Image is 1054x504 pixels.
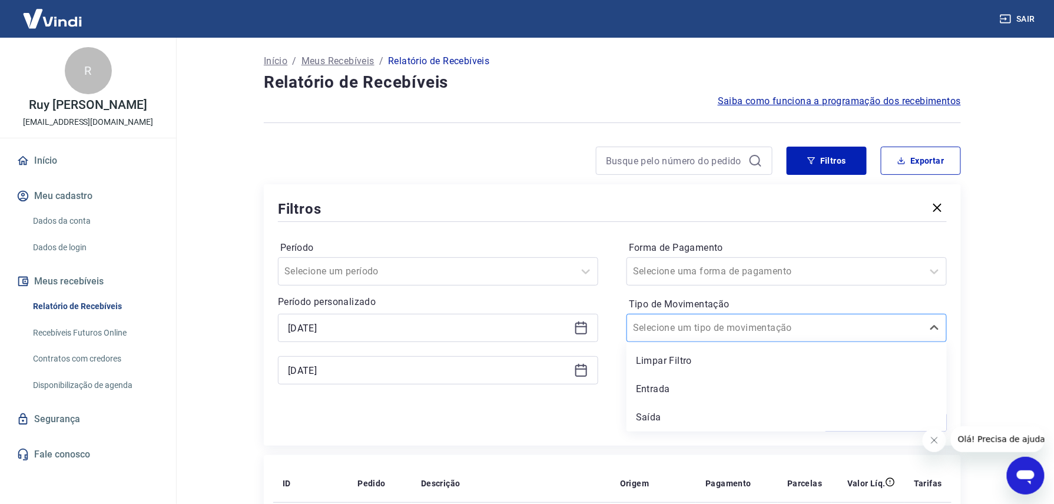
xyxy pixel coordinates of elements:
[357,478,385,489] p: Pedido
[14,406,162,432] a: Segurança
[620,478,649,489] p: Origem
[28,209,162,233] a: Dados da conta
[264,71,961,94] h4: Relatório de Recebíveis
[288,319,569,337] input: Data inicial
[14,183,162,209] button: Meu cadastro
[951,426,1045,452] iframe: Mensagem da empresa
[29,99,147,111] p: Ruy [PERSON_NAME]
[28,236,162,260] a: Dados de login
[292,54,296,68] p: /
[65,47,112,94] div: R
[28,294,162,319] a: Relatório de Recebíveis
[301,54,374,68] a: Meus Recebíveis
[787,478,822,489] p: Parcelas
[379,54,383,68] p: /
[718,94,961,108] a: Saiba como funciona a programação dos recebimentos
[923,429,946,452] iframe: Fechar mensagem
[14,1,91,37] img: Vindi
[288,362,569,379] input: Data final
[278,200,321,218] h5: Filtros
[28,321,162,345] a: Recebíveis Futuros Online
[14,442,162,467] a: Fale conosco
[627,406,947,429] div: Saída
[264,54,287,68] a: Início
[278,295,598,309] p: Período personalizado
[283,478,291,489] p: ID
[14,268,162,294] button: Meus recebíveis
[705,478,751,489] p: Pagamento
[847,478,886,489] p: Valor Líq.
[28,373,162,397] a: Disponibilização de agenda
[606,152,744,170] input: Busque pelo número do pedido
[280,241,596,255] label: Período
[388,54,489,68] p: Relatório de Recebíveis
[1007,457,1045,495] iframe: Botão para abrir a janela de mensagens
[14,148,162,174] a: Início
[7,8,99,18] span: Olá! Precisa de ajuda?
[997,8,1040,30] button: Sair
[627,349,947,373] div: Limpar Filtro
[28,347,162,371] a: Contratos com credores
[629,241,944,255] label: Forma de Pagamento
[881,147,961,175] button: Exportar
[23,116,153,128] p: [EMAIL_ADDRESS][DOMAIN_NAME]
[629,297,944,311] label: Tipo de Movimentação
[627,377,947,401] div: Entrada
[787,147,867,175] button: Filtros
[421,478,460,489] p: Descrição
[914,478,942,489] p: Tarifas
